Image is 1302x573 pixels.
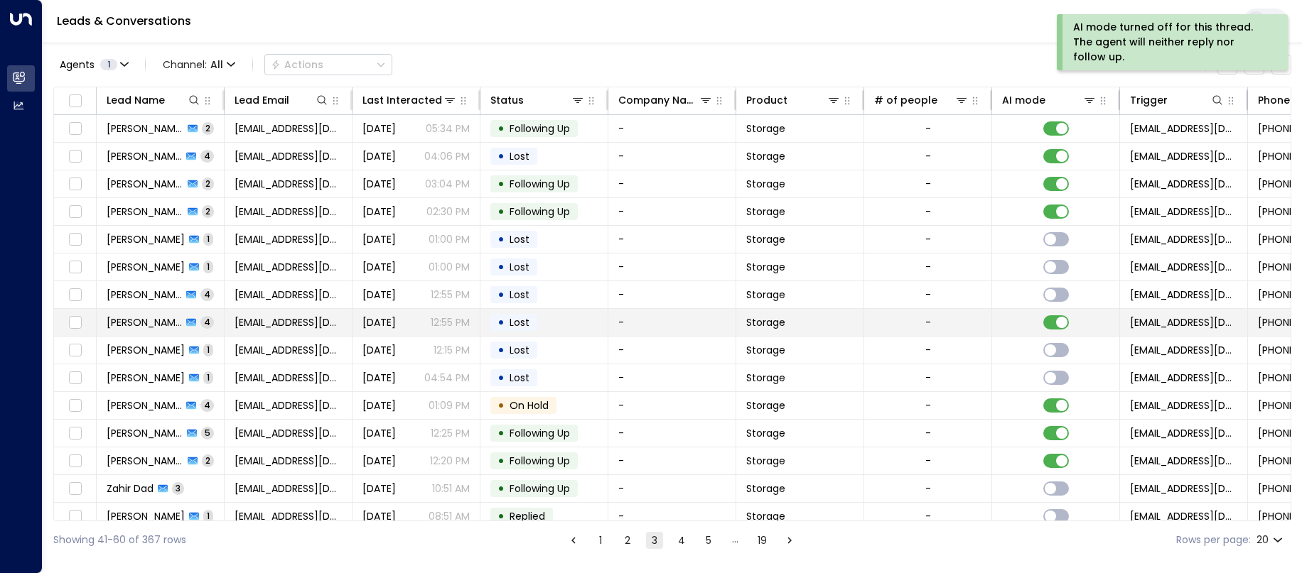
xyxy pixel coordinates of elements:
[235,398,342,413] span: b3ckii@live.co.uk
[235,232,342,246] span: waadsaleh1618@gmail.com
[235,92,329,109] div: Lead Email
[1130,426,1237,440] span: leads@space-station.co.uk
[925,204,931,219] div: -
[510,509,545,523] span: Replied
[431,426,470,440] p: 12:25 PM
[235,509,342,523] span: victoria_swain@hotmail.com
[592,532,609,549] button: Go to page 1
[53,55,134,75] button: Agents1
[497,310,505,334] div: •
[925,149,931,163] div: -
[1258,92,1290,109] div: Phone
[1130,177,1237,191] span: leads@space-station.co.uk
[490,92,524,109] div: Status
[235,149,342,163] span: eliasseann@gmail.com
[264,54,392,75] button: Actions
[235,260,342,274] span: meyharchahal9@gmail.com
[66,203,84,221] span: Toggle select row
[362,121,396,136] span: Sep 17, 2025
[271,58,323,71] div: Actions
[746,92,841,109] div: Product
[497,476,505,501] div: •
[235,426,342,440] span: laurenchristinaxox@hotmail.com
[203,371,213,383] span: 1
[362,315,396,329] span: Sep 17, 2025
[203,233,213,245] span: 1
[426,204,470,219] p: 02:30 PM
[1130,149,1237,163] span: leads@space-station.co.uk
[107,343,185,357] span: Saheel Shareefudheen
[60,60,95,70] span: Agents
[100,59,117,70] span: 1
[497,421,505,445] div: •
[235,454,342,468] span: fionajanegaughan@gmail.com
[925,454,931,468] div: -
[608,420,736,447] td: -
[107,260,185,274] span: Meyhar Chahal
[429,232,470,246] p: 01:00 PM
[172,482,184,494] span: 3
[107,398,182,413] span: Becki Potter
[510,177,570,191] span: Following Up
[203,261,213,273] span: 1
[431,315,470,329] p: 12:55 PM
[1130,121,1237,136] span: leads@space-station.co.uk
[608,392,736,419] td: -
[362,343,396,357] span: Sep 17, 2025
[53,533,186,547] div: Showing 41-60 of 367 rows
[431,288,470,302] p: 12:55 PM
[1130,509,1237,523] span: leads@space-station.co.uk
[746,204,785,219] span: Storage
[608,226,736,253] td: -
[608,447,736,474] td: -
[1130,398,1237,413] span: leads@space-station.co.uk
[874,92,937,109] div: # of people
[497,366,505,390] div: •
[66,314,84,332] span: Toggle select row
[362,260,396,274] span: Sep 17, 2025
[235,343,342,357] span: saheelsharaf5@gmail.com
[426,121,470,136] p: 05:34 PM
[497,449,505,473] div: •
[434,343,470,357] p: 12:15 PM
[235,288,342,302] span: hudfirdaws@gmail.com
[107,121,183,136] span: Sarah Eid
[235,315,342,329] span: magodoe@yahoo.co.uk
[925,121,931,136] div: -
[202,122,214,134] span: 2
[202,178,214,190] span: 2
[362,92,442,109] div: Last Interacted
[925,371,931,385] div: -
[1130,454,1237,468] span: leads@space-station.co.uk
[608,115,736,142] td: -
[497,338,505,362] div: •
[362,204,396,219] span: Sep 17, 2025
[746,121,785,136] span: Storage
[1130,371,1237,385] span: leads@space-station.co.uk
[1002,92,1045,109] div: AI mode
[754,532,771,549] button: Go to page 19
[510,343,529,357] span: Lost
[746,177,785,191] span: Storage
[432,481,470,496] p: 10:51 AM
[107,232,185,246] span: Waad Saleh
[202,205,214,217] span: 2
[107,371,185,385] span: Jane Mitchell
[746,509,785,523] span: Storage
[746,149,785,163] span: Storage
[235,177,342,191] span: abbeycollins13@yahoo.co.uk
[362,454,396,468] span: Sep 16, 2025
[107,288,182,302] span: Ihsane Ennouini
[510,481,570,496] span: Following Up
[608,503,736,530] td: -
[66,342,84,359] span: Toggle select row
[107,426,183,440] span: Lauren Bates
[608,475,736,502] td: -
[66,397,84,415] span: Toggle select row
[497,172,505,196] div: •
[210,59,223,70] span: All
[66,258,84,276] span: Toggle select row
[1130,204,1237,219] span: leads@space-station.co.uk
[107,177,183,191] span: Abbey Collins
[66,148,84,165] span: Toggle select row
